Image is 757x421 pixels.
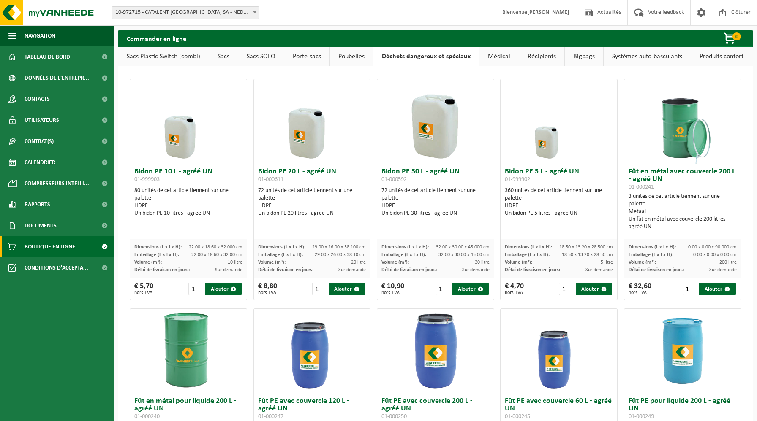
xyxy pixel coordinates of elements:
a: Systèmes auto-basculants [604,47,691,66]
div: Metaal [629,208,737,216]
span: 01-000247 [258,413,283,420]
span: 22.00 x 18.60 x 32.00 cm [191,252,242,257]
img: 01-000592 [393,79,478,164]
a: Récipients [519,47,564,66]
span: Délai de livraison en jours: [258,267,313,273]
div: 72 unités de cet article tiennent sur une palette [258,187,366,217]
div: € 10,90 [381,283,404,295]
span: Volume (m³): [505,260,532,265]
span: 10-972715 - CATALENT BELGIUM SA - NEDER-OVER-HEEMBEEK [112,6,259,19]
span: 30 litre [475,260,490,265]
span: Dimensions (L x l x H): [381,245,429,250]
div: Un bidon PE 5 litres - agréé UN [505,210,613,217]
div: 80 unités de cet article tiennent sur une palette [134,187,242,217]
span: 10 litre [228,260,242,265]
img: 01-999902 [517,79,601,164]
span: 10-972715 - CATALENT BELGIUM SA - NEDER-OVER-HEEMBEEK [112,7,259,19]
span: hors TVA [629,290,651,295]
span: 32.00 x 30.00 x 45.000 cm [436,245,490,250]
h3: Bidon PE 5 L - agréé UN [505,168,613,185]
span: Délai de livraison en jours: [505,267,560,273]
a: Sacs SOLO [238,47,284,66]
h3: Bidon PE 20 L - agréé UN [258,168,366,185]
img: 01-000250 [393,309,478,393]
span: Délai de livraison en jours: [381,267,437,273]
span: 18.50 x 13.20 x 28.50 cm [562,252,613,257]
span: 01-000241 [629,184,654,190]
span: Compresseurs intelli... [25,173,89,194]
h3: Fût PE avec couvercle 200 L - agréé UN [381,397,490,420]
span: Sur demande [338,267,366,273]
span: Volume (m³): [629,260,656,265]
div: 72 unités de cet article tiennent sur une palette [381,187,490,217]
button: Ajouter [452,283,488,295]
span: Dimensions (L x l x H): [629,245,676,250]
div: HDPE [381,202,490,210]
span: Emballage (L x l x H): [629,252,673,257]
div: Un bidon PE 10 litres - agréé UN [134,210,242,217]
div: 3 unités de cet article tiennent sur une palette [629,193,737,231]
span: Volume (m³): [258,260,286,265]
span: Utilisateurs [25,110,59,131]
img: 01-000611 [270,79,354,164]
button: Ajouter [699,283,735,295]
span: 01-999903 [134,176,160,183]
span: 01-000611 [258,176,283,183]
img: 01-000245 [517,309,601,393]
span: Volume (m³): [134,260,162,265]
button: 0 [710,30,752,47]
div: € 32,60 [629,283,651,295]
span: hors TVA [381,290,404,295]
span: Délai de livraison en jours: [629,267,684,273]
a: Porte-sacs [284,47,329,66]
span: Sur demande [585,267,613,273]
span: Conditions d'accepta... [25,257,88,278]
img: 01-000247 [270,309,354,393]
span: Emballage (L x l x H): [505,252,550,257]
input: 1 [188,283,204,295]
a: Sacs Plastic Switch (combi) [118,47,209,66]
span: Emballage (L x l x H): [134,252,179,257]
span: 01-000592 [381,176,407,183]
span: Emballage (L x l x H): [258,252,303,257]
h3: Fût PE avec couvercle 60 L - agréé UN [505,397,613,420]
span: Dimensions (L x l x H): [134,245,182,250]
button: Ajouter [329,283,365,295]
input: 1 [436,283,451,295]
div: Un fût en métal avec couvercle 200 litres - agréé UN [629,216,737,231]
span: hors TVA [258,290,277,295]
span: 01-000250 [381,413,407,420]
button: Ajouter [205,283,242,295]
span: Tableau de bord [25,46,70,67]
span: Dimensions (L x l x H): [505,245,552,250]
h3: Fût en métal pour liquide 200 L - agréé UN [134,397,242,420]
span: 5 litre [601,260,613,265]
a: Déchets dangereux et spéciaux [373,47,479,66]
h3: Fût PE pour liquide 200 L - agréé UN [629,397,737,420]
a: Produits confort [691,47,752,66]
button: Ajouter [576,283,612,295]
h3: Bidon PE 30 L - agréé UN [381,168,490,185]
span: 0.00 x 0.00 x 0.00 cm [693,252,737,257]
span: 01-000240 [134,413,160,420]
span: 20 litre [351,260,366,265]
strong: [PERSON_NAME] [527,9,569,16]
a: Médical [479,47,519,66]
a: Poubelles [330,47,373,66]
img: 01-000240 [146,309,231,393]
span: 01-999902 [505,176,530,183]
div: HDPE [134,202,242,210]
input: 1 [559,283,575,295]
div: € 5,70 [134,283,153,295]
span: Contacts [25,89,50,110]
input: 1 [683,283,698,295]
span: 29.00 x 26.00 x 38.10 cm [315,252,366,257]
span: 01-000249 [629,413,654,420]
span: Contrat(s) [25,131,54,152]
div: € 4,70 [505,283,524,295]
span: 22.00 x 18.60 x 32.000 cm [189,245,242,250]
a: Sacs [209,47,238,66]
span: Délai de livraison en jours: [134,267,190,273]
span: Sur demande [709,267,737,273]
span: hors TVA [134,290,153,295]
